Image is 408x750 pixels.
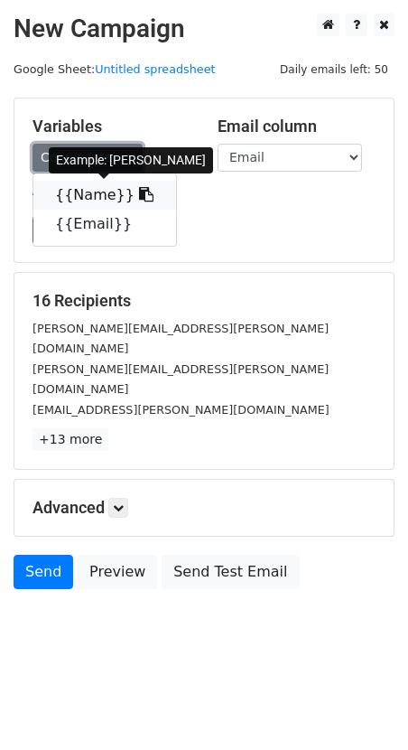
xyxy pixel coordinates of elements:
span: Daily emails left: 50 [274,60,394,80]
a: Daily emails left: 50 [274,62,394,76]
h2: New Campaign [14,14,394,44]
a: Send Test Email [162,555,299,589]
h5: Email column [218,117,376,136]
a: Send [14,555,73,589]
small: [EMAIL_ADDRESS][PERSON_NAME][DOMAIN_NAME] [32,403,329,417]
h5: 16 Recipients [32,291,376,311]
a: Preview [78,555,157,589]
iframe: Chat Widget [318,663,408,750]
a: Copy/paste... [32,144,143,172]
a: Untitled spreadsheet [95,62,215,76]
a: +13 more [32,428,108,451]
a: {{Email}} [33,210,176,239]
div: Example: [PERSON_NAME] [49,147,213,173]
small: Google Sheet: [14,62,216,76]
h5: Advanced [32,498,376,518]
small: [PERSON_NAME][EMAIL_ADDRESS][PERSON_NAME][DOMAIN_NAME] [32,322,329,356]
small: [PERSON_NAME][EMAIL_ADDRESS][PERSON_NAME][DOMAIN_NAME] [32,362,329,397]
a: {{Name}} [33,181,176,210]
h5: Variables [32,117,190,136]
